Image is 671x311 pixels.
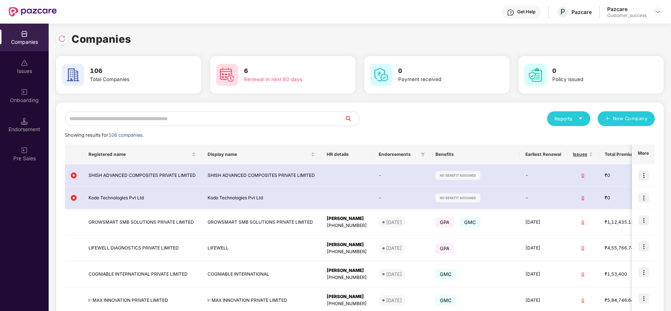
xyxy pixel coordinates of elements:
[573,219,593,226] div: 0
[327,267,367,274] div: [PERSON_NAME]
[567,144,599,164] th: Issues
[327,241,367,248] div: [PERSON_NAME]
[83,209,202,235] td: GROWSMART SMB SOLUTIONS PRIVATE LIMITED
[460,217,481,227] span: GMC
[373,164,430,187] td: -
[435,295,456,305] span: GMC
[202,164,321,187] td: SHISH ADVANCED COMPOSITES PRIVATE LIMITED
[398,76,485,83] div: Payment received
[607,13,647,18] div: Customer_success
[88,151,190,157] span: Registered name
[435,269,456,279] span: GMC
[202,261,321,287] td: COGNIABLE INTERNATIONAL
[571,8,592,15] div: Pazcare
[639,193,649,203] img: icon
[519,209,567,235] td: [DATE]
[435,171,480,180] img: svg+xml;base64,PHN2ZyB4bWxucz0iaHR0cDovL3d3dy53My5vcmcvMjAwMC9zdmciIHdpZHRoPSIxMjIiIGhlaWdodD0iMj...
[554,115,583,122] div: Reports
[639,170,649,181] img: icon
[344,111,359,126] button: search
[83,235,202,262] td: LIFEWELL DIAGNOSTICS PRIVATE LIMITED
[327,222,367,229] div: [PHONE_NUMBER]
[327,300,367,307] div: [PHONE_NUMBER]
[519,144,567,164] th: Earliest Renewal
[552,76,639,83] div: Policy issued
[430,144,519,164] th: Benefits
[83,187,202,209] td: Kodo Technologies Pvt Ltd
[607,6,647,13] div: Pazcare
[613,115,648,122] span: New Company
[605,271,642,278] div: ₹1,53,400
[573,297,593,304] div: 0
[435,193,480,202] img: svg+xml;base64,PHN2ZyB4bWxucz0iaHR0cDovL3d3dy53My5vcmcvMjAwMC9zdmciIHdpZHRoPSIxMjIiIGhlaWdodD0iMj...
[71,195,77,201] img: svg+xml;base64,PHN2ZyB4bWxucz0iaHR0cDovL3d3dy53My5vcmcvMjAwMC9zdmciIHdpZHRoPSIxMiIgaGVpZ2h0PSIxMi...
[72,31,131,47] h1: Companies
[639,215,649,226] img: icon
[21,118,28,125] img: svg+xml;base64,PHN2ZyB3aWR0aD0iMTQuNSIgaGVpZ2h0PSIxNC41IiB2aWV3Qm94PSIwIDAgMTYgMTYiIGZpbGw9Im5vbm...
[573,151,587,157] span: Issues
[639,241,649,252] img: icon
[578,116,583,121] span: caret-down
[599,144,647,164] th: Total Premium
[327,274,367,281] div: [PHONE_NUMBER]
[62,64,84,86] img: svg+xml;base64,PHN2ZyB4bWxucz0iaHR0cDovL3d3dy53My5vcmcvMjAwMC9zdmciIHdpZHRoPSI2MCIgaGVpZ2h0PSI2MC...
[573,172,593,179] div: 0
[379,151,418,157] span: Endorsements
[598,111,655,126] button: plusNew Company
[71,172,77,178] img: svg+xml;base64,PHN2ZyB4bWxucz0iaHR0cDovL3d3dy53My5vcmcvMjAwMC9zdmciIHdpZHRoPSIxMiIgaGVpZ2h0PSIxMi...
[386,297,402,304] div: [DATE]
[605,219,642,226] div: ₹1,12,435.12
[83,164,202,187] td: SHISH ADVANCED COMPOSITES PRIVATE LIMITED
[519,187,567,209] td: -
[21,30,28,38] img: svg+xml;base64,PHN2ZyBpZD0iQ29tcGFuaWVzIiB4bWxucz0iaHR0cDovL3d3dy53My5vcmcvMjAwMC9zdmciIHdpZHRoPS...
[321,144,373,164] th: HR details
[344,116,359,122] span: search
[386,219,402,226] div: [DATE]
[517,9,535,15] div: Get Help
[21,88,28,96] img: svg+xml;base64,PHN2ZyB3aWR0aD0iMjAiIGhlaWdodD0iMjAiIHZpZXdCb3g9IjAgMCAyMCAyMCIgZmlsbD0ibm9uZSIgeG...
[519,164,567,187] td: -
[524,64,546,86] img: svg+xml;base64,PHN2ZyB4bWxucz0iaHR0cDovL3d3dy53My5vcmcvMjAwMC9zdmciIHdpZHRoPSI2MCIgaGVpZ2h0PSI2MC...
[244,76,331,83] div: Renewal in next 60 days
[373,187,430,209] td: -
[655,9,661,15] img: svg+xml;base64,PHN2ZyBpZD0iRHJvcGRvd24tMzJ4MzIiIHhtbG5zPSJodHRwOi8vd3d3LnczLm9yZy8yMDAwL3N2ZyIgd2...
[327,215,367,222] div: [PERSON_NAME]
[605,172,642,179] div: ₹0
[21,59,28,67] img: svg+xml;base64,PHN2ZyBpZD0iSXNzdWVzX2Rpc2FibGVkIiB4bWxucz0iaHR0cDovL3d3dy53My5vcmcvMjAwMC9zdmciIH...
[421,152,425,157] span: filter
[398,66,485,76] h3: 0
[639,267,649,277] img: icon
[573,245,593,252] div: 0
[90,66,177,76] h3: 106
[58,35,66,42] img: svg+xml;base64,PHN2ZyBpZD0iUmVsb2FkLTMyeDMyIiB4bWxucz0iaHR0cDovL3d3dy53My5vcmcvMjAwMC9zdmciIHdpZH...
[327,293,367,300] div: [PERSON_NAME]
[573,195,593,202] div: 0
[21,147,28,154] img: svg+xml;base64,PHN2ZyB3aWR0aD0iMjAiIGhlaWdodD0iMjAiIHZpZXdCb3g9IjAgMCAyMCAyMCIgZmlsbD0ibm9uZSIgeG...
[327,248,367,255] div: [PHONE_NUMBER]
[519,261,567,287] td: [DATE]
[605,195,642,202] div: ₹0
[560,7,565,16] span: P
[108,132,144,138] span: 106 companies.
[605,151,636,157] span: Total Premium
[65,132,144,138] span: Showing results for
[573,271,593,278] div: 0
[632,144,655,164] th: More
[605,245,642,252] div: ₹4,55,766.74
[202,187,321,209] td: Kodo Technologies Pvt Ltd
[605,297,642,304] div: ₹5,84,746.64
[244,66,331,76] h3: 6
[370,64,392,86] img: svg+xml;base64,PHN2ZyB4bWxucz0iaHR0cDovL3d3dy53My5vcmcvMjAwMC9zdmciIHdpZHRoPSI2MCIgaGVpZ2h0PSI2MC...
[202,144,321,164] th: Display name
[386,270,402,278] div: [DATE]
[386,244,402,252] div: [DATE]
[519,235,567,262] td: [DATE]
[419,150,427,159] span: filter
[202,235,321,262] td: LIFEWELL
[639,293,649,304] img: icon
[83,144,202,164] th: Registered name
[90,76,177,83] div: Total Companies
[202,209,321,235] td: GROWSMART SMB SOLUTIONS PRIVATE LIMITED
[605,116,610,122] span: plus
[435,217,454,227] span: GPA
